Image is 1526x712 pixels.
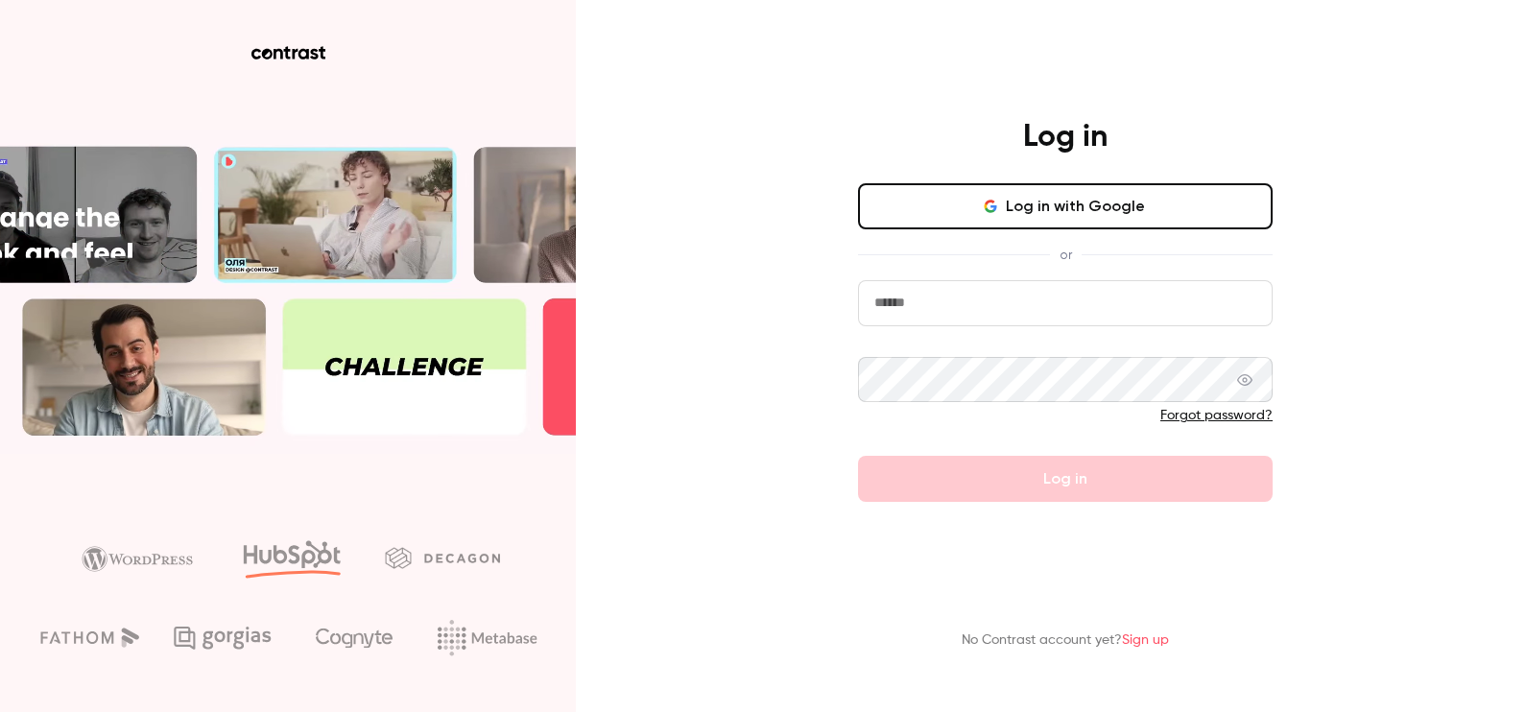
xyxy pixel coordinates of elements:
[1023,118,1108,156] h4: Log in
[962,630,1169,651] p: No Contrast account yet?
[385,547,500,568] img: decagon
[858,183,1273,229] button: Log in with Google
[1050,245,1082,265] span: or
[1122,633,1169,647] a: Sign up
[1160,409,1273,422] a: Forgot password?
